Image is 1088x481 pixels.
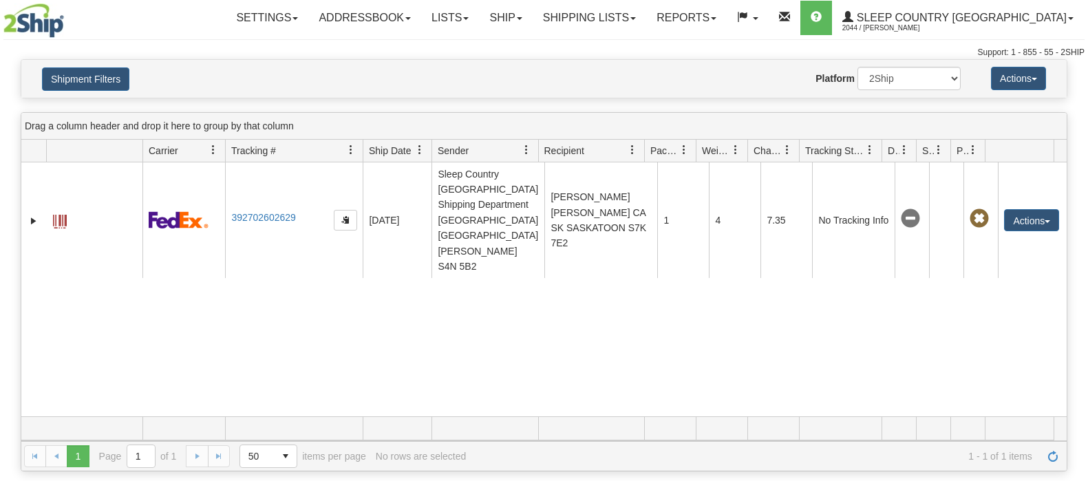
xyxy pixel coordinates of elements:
span: 1 - 1 of 1 items [476,451,1032,462]
a: 392702602629 [231,212,295,223]
iframe: chat widget [1056,170,1087,310]
div: grid grouping header [21,113,1067,140]
a: Addressbook [308,1,421,35]
a: Tracking # filter column settings [339,138,363,162]
a: Ship [479,1,532,35]
span: Packages [650,144,679,158]
button: Actions [1004,209,1059,231]
a: Shipping lists [533,1,646,35]
button: Actions [991,67,1046,90]
a: Carrier filter column settings [202,138,225,162]
span: Weight [702,144,731,158]
a: Refresh [1042,445,1064,467]
a: Tracking Status filter column settings [858,138,882,162]
span: Pickup Status [957,144,968,158]
a: Sleep Country [GEOGRAPHIC_DATA] 2044 / [PERSON_NAME] [832,1,1084,35]
label: Platform [815,72,855,85]
img: 2 - FedEx Express® [149,211,209,228]
a: Packages filter column settings [672,138,696,162]
span: select [275,445,297,467]
td: Sleep Country [GEOGRAPHIC_DATA] Shipping Department [GEOGRAPHIC_DATA] [GEOGRAPHIC_DATA] [PERSON_N... [431,162,544,278]
span: Charge [754,144,782,158]
span: 2044 / [PERSON_NAME] [842,21,946,35]
span: Tracking Status [805,144,865,158]
a: Settings [226,1,308,35]
span: 50 [248,449,266,463]
a: Label [53,209,67,231]
span: Delivery Status [888,144,899,158]
a: Delivery Status filter column settings [893,138,916,162]
button: Shipment Filters [42,67,129,91]
span: Sender [438,144,469,158]
span: Page of 1 [99,445,177,468]
span: No Tracking Info [901,209,920,228]
td: [PERSON_NAME] [PERSON_NAME] CA SK SASKATOON S7K 7E2 [544,162,657,278]
span: Sleep Country [GEOGRAPHIC_DATA] [853,12,1067,23]
a: Weight filter column settings [724,138,747,162]
td: 7.35 [760,162,812,278]
a: Charge filter column settings [776,138,799,162]
a: Reports [646,1,727,35]
span: Shipment Issues [922,144,934,158]
span: Recipient [544,144,584,158]
input: Page 1 [127,445,155,467]
a: Shipment Issues filter column settings [927,138,950,162]
span: items per page [239,445,366,468]
span: Ship Date [369,144,411,158]
a: Lists [421,1,479,35]
img: logo2044.jpg [3,3,64,38]
div: No rows are selected [376,451,467,462]
a: Expand [27,214,41,228]
span: Carrier [149,144,178,158]
span: Page 1 [67,445,89,467]
div: Support: 1 - 855 - 55 - 2SHIP [3,47,1085,58]
a: Ship Date filter column settings [408,138,431,162]
a: Sender filter column settings [515,138,538,162]
button: Copy to clipboard [334,210,357,231]
span: Page sizes drop down [239,445,297,468]
td: No Tracking Info [812,162,895,278]
span: Tracking # [231,144,276,158]
td: [DATE] [363,162,431,278]
td: 1 [657,162,709,278]
td: 4 [709,162,760,278]
span: Pickup Not Assigned [970,209,989,228]
a: Recipient filter column settings [621,138,644,162]
a: Pickup Status filter column settings [961,138,985,162]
